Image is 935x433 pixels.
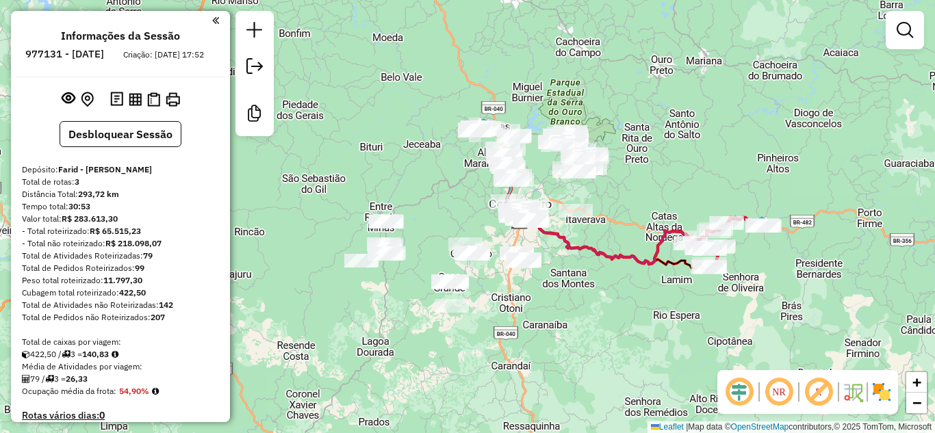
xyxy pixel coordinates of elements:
[60,121,181,147] button: Desbloquear Sessão
[368,242,402,256] div: Atividade não roteirizada - PIT STOP CASTRO - PR
[105,238,162,248] strong: R$ 218.098,07
[499,204,533,218] div: Atividade não roteirizada - PAD RIWA
[891,16,919,44] a: Exibir filtros
[553,129,587,142] div: Atividade não roteirizada - SUPERMERCADO OURO BR
[432,274,466,288] div: Atividade não roteirizada - BAR E MERCE DA MARIA
[454,246,488,259] div: Atividade não roteirizada - NUTRIMASSA PADARIA E
[505,211,539,225] div: Atividade não roteirizada - LEONARDO DE ARAUJO A
[344,254,379,267] div: Atividade não roteirizada - IVANI GONCALVES
[553,137,587,150] div: Atividade não roteirizada - COMERCIAL SS
[22,274,219,287] div: Peso total roteirizado:
[25,48,104,60] h6: 977131 - [DATE]
[562,142,596,156] div: Atividade não roteirizada - MERC. 2 IRMaOS
[22,250,219,262] div: Total de Atividades Roteirizadas:
[501,206,535,220] div: Atividade não roteirizada - BAR DA FONTE
[22,360,219,373] div: Média de Atividades por viagem:
[62,213,118,224] strong: R$ 283.613,30
[22,287,219,299] div: Cubagem total roteirizado:
[571,148,605,162] div: Atividade não roteirizada - EDER APARECIDO RAFAE
[498,207,533,220] div: Atividade não roteirizada - TORRE DE BELEM
[723,376,756,408] span: Ocultar deslocamento
[648,421,935,433] div: Map data © contributors,© 2025 TomTom, Microsoft
[561,149,595,163] div: Atividade não roteirizada - MERCEARIA NOSSA SENH
[507,212,541,226] div: Atividade não roteirizada - BAR DO JORGE
[22,336,219,348] div: Total de caixas por viagem:
[686,422,688,432] span: |
[552,127,586,141] div: Atividade não roteirizada - JOICE APARECIDA
[59,88,78,110] button: Exibir sessão original
[842,381,864,403] img: Fluxo de ruas
[543,129,577,142] div: Atividade não roteirizada - CEMIL CEREALISTA MIN
[62,350,71,358] i: Total de rotas
[22,375,30,383] i: Total de Atividades
[498,203,533,217] div: Atividade não roteirizada - JOSE MARQUES
[367,237,401,251] div: Atividade não roteirizada - CAFE COM PROSA
[912,373,921,391] span: +
[45,375,54,383] i: Total de rotas
[112,350,118,358] i: Meta Caixas/viagem: 1,00 Diferença: 139,83
[538,135,572,149] div: Atividade não roteirizada - COMAX
[506,211,540,225] div: Atividade não roteirizada - MERC SAGRADA FAMILIA
[75,176,79,187] strong: 3
[119,386,149,396] strong: 54,90%
[551,132,585,146] div: Atividade não roteirizada - SUPERMERCADOS ROTOR
[66,373,88,384] strong: 26,33
[454,246,489,260] div: Atividade não roteirizada - SUPERMERC JOSE NEVES
[159,300,173,310] strong: 142
[78,189,119,199] strong: 293,72 km
[505,211,539,224] div: Atividade não roteirizada - TAINAN SEMIRAMIS
[448,237,483,251] div: Atividade não roteirizada - JOSE VANDELI
[369,239,403,252] div: Atividade não roteirizada - MIGUEL RESENDE DE AZ
[554,136,588,150] div: Atividade não roteirizada - PASTELARIA CAMINHO D
[22,348,219,360] div: 422,50 / 3 =
[241,16,268,47] a: Nova sessão e pesquisa
[871,381,893,403] img: Exibir/Ocultar setores
[61,29,180,42] h4: Informações da Sessão
[499,209,533,223] div: Atividade não roteirizada - ANGELA MARIA LOPES
[212,12,219,28] a: Clique aqui para minimizar o painel
[82,349,109,359] strong: 140,83
[498,205,533,218] div: Atividade não roteirizada - ITAMAR EVANGELISTA B
[651,422,684,432] a: Leaflet
[22,225,219,237] div: - Total roteirizado:
[499,209,533,222] div: Atividade não roteirizada - MESTRE DAS CARNES
[561,165,595,179] div: Atividade não roteirizada - ROCHA MERCEARIA
[163,90,183,109] button: Imprimir Rotas
[574,148,608,161] div: Atividade não roteirizada - ACOUGUE DIAS
[513,213,547,227] div: Atividade não roteirizada - PAD SANTA MARIA
[499,206,533,220] div: Atividade não roteirizada - POSTO IRMÃOS TRINDAD
[22,262,219,274] div: Total de Pedidos Roteirizados:
[119,287,146,298] strong: 422,50
[547,127,581,140] div: Atividade não roteirizada - MERC. SIDERURGIA
[499,205,533,219] div: Atividade não roteirizada - CAFE CASA DE VO
[507,209,541,223] div: Atividade não roteirizada - MARCELO VIEIRA
[241,100,268,131] a: Criar modelo
[507,206,541,220] div: Atividade não roteirizada - XEXEU BAR
[552,164,587,178] div: Atividade não roteirizada - PESQUEIRO CAMPESTRE
[22,299,219,311] div: Total de Atividades não Roteirizadas:
[573,161,607,175] div: Atividade não roteirizada - DELICIAS MINEIRAS
[554,131,589,145] div: Atividade não roteirizada - NICOMEDES
[506,254,540,268] div: Atividade não roteirizada - BAR E MERC. SAO SEBA
[503,205,537,219] div: Atividade não roteirizada - EFIGENIA MARIA
[575,150,609,164] div: Atividade não roteirizada - ACOUGUE MERC DA PAZ
[135,263,144,273] strong: 99
[435,299,469,313] div: Atividade não roteirizada - MARIA APARECIDA
[507,210,541,224] div: Atividade não roteirizada - BAR DO CARLOS
[368,246,402,260] div: Atividade não roteirizada - CONCEICAO VIANA EGG
[561,152,595,166] div: Atividade não roteirizada - BAR DO HELIO
[22,350,30,358] i: Cubagem total roteirizado
[552,161,587,175] div: Atividade não roteirizada - PESQUEIRO N.S
[22,213,219,225] div: Valor total:
[369,215,403,228] div: Atividade não roteirizada - BAR DA HELOISA
[22,237,219,250] div: - Total não roteirizado:
[143,250,153,261] strong: 79
[22,386,116,396] span: Ocupação média da frota:
[503,208,537,222] div: Atividade não roteirizada - MARCO ANTONIO MELO
[541,138,575,152] div: Atividade não roteirizada - MERCEARIA PONTO CERT
[99,409,105,421] strong: 0
[505,212,539,226] div: Atividade não roteirizada - ROSANGELA PINTO DE A
[433,276,467,289] div: Atividade não roteirizada - PALOMA APARECIDA VIE
[906,372,927,393] a: Zoom in
[368,247,402,261] div: Atividade não roteirizada - COSTA SABORES PAES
